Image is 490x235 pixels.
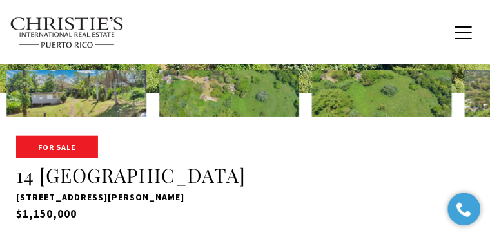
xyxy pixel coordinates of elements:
p: [STREET_ADDRESS][PERSON_NAME] [16,190,474,205]
span: For Sale [16,136,98,158]
img: 14 Acre LAGOON VIEW ESTATE [6,70,146,117]
button: button [447,14,480,52]
img: 14 Acre LAGOON VIEW ESTATE [312,70,452,117]
h1: 14 [GEOGRAPHIC_DATA] [16,164,474,188]
h5: $1,150,000 [16,207,474,222]
img: Christie's International Real Estate text transparent background [10,17,124,49]
img: 14 Acre LAGOON VIEW ESTATE [159,70,299,117]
